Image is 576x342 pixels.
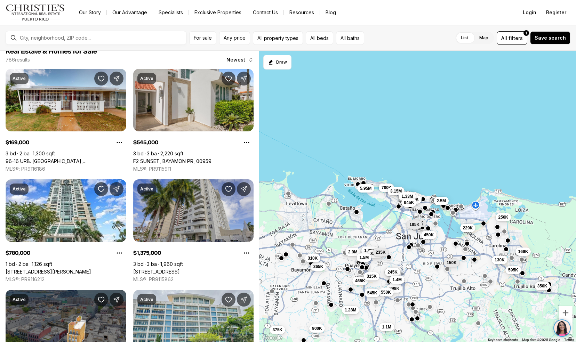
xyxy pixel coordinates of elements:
[107,8,153,17] a: Our Advantage
[387,269,398,275] span: 245K
[6,48,97,55] span: Real Estate & Homes for Sale
[133,158,211,164] a: F2 SUNSET, BAYAMON PR, 00959
[534,282,550,290] button: 350K
[379,323,394,331] button: 1.1M
[389,285,399,291] span: 398K
[447,260,457,265] span: 150K
[270,325,285,334] button: 375K
[463,225,473,230] span: 229K
[406,195,422,204] button: 650K
[373,248,388,256] button: 235K
[237,293,251,307] button: Share Property
[387,187,405,195] button: 3.15M
[94,182,108,196] button: Save Property: 404 DE LA CONSTITUCION AVE #1104
[140,297,153,302] p: Active
[378,288,394,296] button: 550K
[13,76,26,81] p: Active
[474,32,494,44] label: Map
[357,184,374,192] button: 5.95M
[535,35,566,41] span: Save search
[382,324,391,330] span: 1.1M
[194,35,212,41] span: For sale
[306,31,333,45] button: All beds
[219,31,250,45] button: Any price
[390,276,405,284] button: 1.4M
[110,72,123,85] button: Share Property
[94,72,108,85] button: Save Property: 96-16 URB. VILLA CAROLINA
[421,230,437,239] button: 450K
[110,182,123,196] button: Share Property
[153,8,189,17] a: Specialists
[313,263,323,269] span: 365K
[390,188,402,194] span: 3.15M
[284,8,320,17] a: Resources
[222,293,235,307] button: Save Property: 995 REVERENDO DOMINGO MARRERO NAVARRO
[495,213,511,221] button: 250K
[378,183,394,192] button: 780K
[409,197,419,202] span: 650K
[272,327,282,332] span: 375K
[508,267,518,272] span: 595K
[413,220,423,226] span: 325K
[240,136,254,149] button: Property options
[497,31,527,45] button: Allfilters1
[348,249,358,254] span: 2.9M
[364,272,379,280] button: 315K
[424,232,434,237] span: 450K
[352,276,368,285] button: 465K
[247,8,283,17] button: Contact Us
[518,249,528,254] span: 169K
[409,222,419,227] span: 185K
[407,194,419,200] span: 1.29M
[526,30,527,36] span: 1
[361,246,378,255] button: 1.38M
[140,186,153,192] p: Active
[13,186,26,192] p: Active
[112,246,126,260] button: Property options
[312,325,322,331] span: 900K
[133,269,180,275] a: 225 ROAD NO 2, VILLA CAPARRA PLAZA #PH-3, GUAYNABO PR, 00966
[559,306,573,320] button: Zoom in
[501,34,507,42] span: All
[320,8,342,17] a: Blog
[6,269,91,275] a: 404 DE LA CONSTITUCION AVE #1104, SAN JUAN PR, 00901
[73,8,106,17] a: Our Story
[537,283,547,288] span: 350K
[410,193,416,198] span: 3M
[519,6,541,19] button: Login
[495,257,505,262] span: 130K
[237,72,251,85] button: Share Property
[392,277,402,283] span: 1.4M
[226,57,245,63] span: Newest
[345,307,356,313] span: 1.28M
[6,57,30,63] p: 786 results
[368,249,383,258] button: 865K
[505,266,521,274] button: 595K
[112,136,126,149] button: Property options
[342,306,359,314] button: 1.28M
[367,290,377,295] span: 545K
[6,158,126,164] a: 96-16 URB. VILLA CAROLINA, CAROLINA PR, 00984
[355,278,365,283] span: 465K
[240,246,254,260] button: Property options
[370,251,381,256] span: 865K
[309,324,325,332] button: 900K
[515,247,531,256] button: 169K
[222,53,258,67] button: Newest
[140,76,153,81] p: Active
[189,31,216,45] button: For sale
[305,254,320,262] button: 310K
[94,293,108,307] button: Save Property: 266 SAN FRANCISCO
[437,198,446,204] span: 2.5M
[381,185,391,190] span: 780K
[399,192,416,200] button: 1.33M
[444,258,459,267] button: 150K
[4,4,20,20] img: be3d4b55-7850-4bcb-9297-a2f9cd376e78.png
[110,293,123,307] button: Share Property
[364,288,380,297] button: 545K
[307,255,318,261] span: 310K
[222,182,235,196] button: Save Property: 225 ROAD NO 2, VILLA CAPARRA PLAZA #PH-3
[336,31,364,45] button: All baths
[522,338,560,342] span: Map data ©2025 Google
[360,185,371,191] span: 5.95M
